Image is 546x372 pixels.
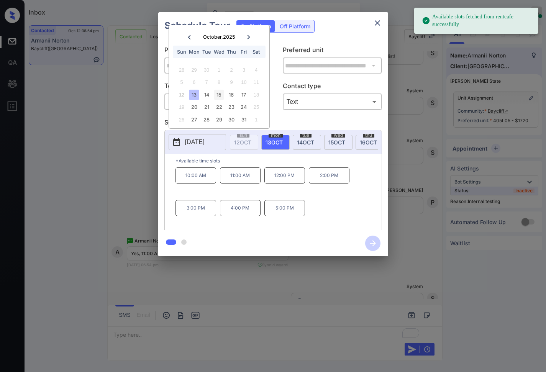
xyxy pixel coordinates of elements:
p: 10:00 AM [175,167,216,184]
div: Not available Thursday, October 2nd, 2025 [226,65,236,75]
div: Text [285,95,380,108]
p: Contact type [283,81,382,93]
div: Not available Monday, October 6th, 2025 [189,77,199,87]
div: Not available Wednesday, October 8th, 2025 [214,77,224,87]
div: Choose Thursday, October 23rd, 2025 [226,102,236,112]
div: Choose Friday, October 17th, 2025 [239,90,249,100]
div: Not available Saturday, November 1st, 2025 [251,115,261,125]
div: Choose Friday, October 31st, 2025 [239,115,249,125]
span: mon [269,133,283,138]
div: On Platform [237,20,275,32]
p: Preferred unit [283,45,382,57]
button: btn-next [361,233,385,253]
span: wed [331,133,345,138]
div: Not available Saturday, October 25th, 2025 [251,102,261,112]
div: Choose Wednesday, October 15th, 2025 [214,90,224,100]
p: 11:00 AM [220,167,261,184]
div: Not available Thursday, October 9th, 2025 [226,77,236,87]
button: close [370,15,385,31]
div: Fri [239,47,249,57]
div: Not available Monday, September 29th, 2025 [189,65,199,75]
div: Not available Friday, October 3rd, 2025 [239,65,249,75]
div: Thu [226,47,236,57]
p: *Available time slots [175,154,382,167]
div: Tue [201,47,212,57]
button: [DATE] [169,134,226,150]
span: thu [363,133,374,138]
span: 13 OCT [266,139,283,146]
div: Choose Tuesday, October 21st, 2025 [201,102,212,112]
p: 4:00 PM [220,200,261,216]
div: Choose Tuesday, October 28th, 2025 [201,115,212,125]
div: October , 2025 [203,34,235,40]
span: 14 OCT [297,139,314,146]
div: date-select [261,135,290,150]
span: tue [300,133,312,138]
div: Choose Wednesday, October 29th, 2025 [214,115,224,125]
div: Not available Friday, October 10th, 2025 [239,77,249,87]
p: Select slot [164,118,382,130]
p: Tour type [164,81,264,93]
p: 5:00 PM [264,200,305,216]
div: Not available Sunday, September 28th, 2025 [177,65,187,75]
div: Not available Saturday, October 18th, 2025 [251,90,261,100]
div: Sun [177,47,187,57]
div: Sat [251,47,261,57]
div: Choose Tuesday, October 14th, 2025 [201,90,212,100]
div: Not available Sunday, October 5th, 2025 [177,77,187,87]
div: Choose Monday, October 27th, 2025 [189,115,199,125]
p: 12:00 PM [264,167,305,184]
div: Not available Wednesday, October 1st, 2025 [214,65,224,75]
span: 16 OCT [360,139,377,146]
div: date-select [293,135,321,150]
div: month 2025-10 [171,64,267,126]
p: 2:00 PM [309,167,349,184]
div: Choose Thursday, October 16th, 2025 [226,90,236,100]
div: Choose Wednesday, October 22nd, 2025 [214,102,224,112]
div: Not available Tuesday, September 30th, 2025 [201,65,212,75]
div: Choose Friday, October 24th, 2025 [239,102,249,112]
div: Not available Sunday, October 19th, 2025 [177,102,187,112]
div: Mon [189,47,199,57]
p: Preferred community [164,45,264,57]
div: date-select [356,135,384,150]
p: 3:00 PM [175,200,216,216]
div: Available slots fetched from rentcafe successfully [422,10,532,31]
h2: Schedule Tour [158,12,236,39]
div: Choose Monday, October 13th, 2025 [189,90,199,100]
span: 15 OCT [328,139,345,146]
div: Not available Saturday, October 11th, 2025 [251,77,261,87]
div: Not available Tuesday, October 7th, 2025 [201,77,212,87]
div: In Person [166,95,262,108]
p: [DATE] [185,138,205,147]
div: Not available Sunday, October 26th, 2025 [177,115,187,125]
div: Not available Saturday, October 4th, 2025 [251,65,261,75]
div: Choose Monday, October 20th, 2025 [189,102,199,112]
div: Off Platform [276,20,314,32]
div: Choose Thursday, October 30th, 2025 [226,115,236,125]
div: date-select [324,135,353,150]
div: Wed [214,47,224,57]
div: Not available Sunday, October 12th, 2025 [177,90,187,100]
